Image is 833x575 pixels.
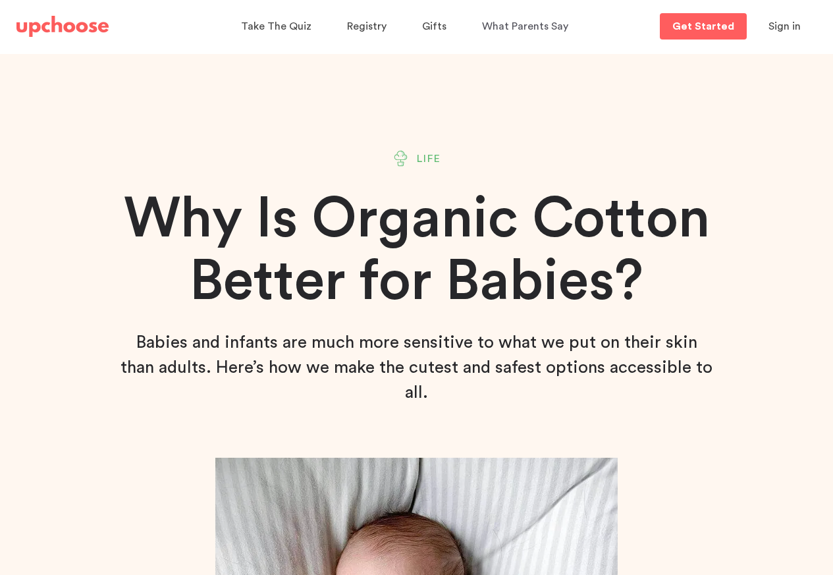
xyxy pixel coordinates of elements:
span: Sign in [768,21,801,32]
a: What Parents Say [482,14,572,40]
a: Get Started [660,13,747,40]
h1: Why Is Organic Cotton Better for Babies? [70,188,763,313]
img: Plant [392,150,409,167]
p: Get Started [672,21,734,32]
a: Take The Quiz [241,14,315,40]
span: What Parents Say [482,21,568,32]
a: UpChoose [16,13,109,40]
p: Babies and infants are much more sensitive to what we put on their skin than adults. Here’s how w... [121,330,713,405]
a: Gifts [422,14,450,40]
span: Take The Quiz [241,21,311,32]
img: UpChoose [16,16,109,37]
button: Sign in [752,13,817,40]
span: Registry [347,21,387,32]
a: Registry [347,14,390,40]
span: Life [417,151,441,167]
span: Gifts [422,21,446,32]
